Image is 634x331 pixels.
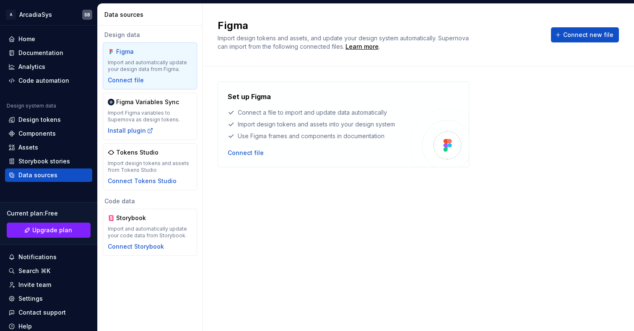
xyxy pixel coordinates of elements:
div: Connect a file to import and update data automatically [228,108,411,117]
div: Data sources [18,171,57,179]
div: SB [84,11,90,18]
div: Components [18,129,56,138]
button: Connect new file [551,27,619,42]
a: Upgrade plan [7,223,91,238]
button: AArcadiaSysSB [2,5,96,24]
div: Design tokens [18,116,61,124]
div: Contact support [18,308,66,317]
div: Home [18,35,35,43]
div: Design system data [7,102,56,109]
div: Assets [18,143,38,152]
div: Code data [103,197,197,205]
a: Data sources [5,168,92,182]
div: Import and automatically update your code data from Storybook. [108,226,192,239]
div: Import Figma variables to Supernova as design tokens. [108,110,192,123]
a: Invite team [5,278,92,292]
div: Settings [18,294,43,303]
a: Components [5,127,92,140]
div: Code automation [18,76,69,85]
div: Help [18,322,32,331]
div: Design data [103,31,197,39]
button: Connect file [228,149,264,157]
div: Figma [116,47,156,56]
div: Use Figma frames and components in documentation [228,132,411,140]
div: Import design tokens and assets into your design system [228,120,411,129]
a: Tokens StudioImport design tokens and assets from Tokens StudioConnect Tokens Studio [103,143,197,190]
div: Notifications [18,253,57,261]
span: . [344,44,380,50]
button: Search ⌘K [5,264,92,278]
span: Connect new file [563,31,613,39]
button: Connect Tokens Studio [108,177,177,185]
a: Documentation [5,46,92,60]
a: Learn more [346,42,379,51]
div: Storybook stories [18,157,70,165]
div: Figma Variables Sync [116,98,179,106]
a: Code automation [5,74,92,87]
a: Assets [5,141,92,154]
div: Data sources [104,11,199,19]
a: Analytics [5,60,92,74]
div: Tokens Studio [116,148,158,157]
button: Connect file [108,76,144,84]
div: Analytics [18,63,45,71]
button: Contact support [5,306,92,319]
a: Home [5,32,92,46]
button: Install plugin [108,126,153,135]
div: ArcadiaSys [19,11,52,19]
a: FigmaImport and automatically update your design data from Figma.Connect file [103,42,197,89]
h2: Figma [218,19,541,32]
div: A [6,10,16,20]
button: Connect Storybook [108,242,164,251]
div: Search ⌘K [18,267,50,275]
a: Settings [5,292,92,305]
a: Design tokens [5,113,92,126]
div: Storybook [116,214,156,222]
a: Figma Variables SyncImport Figma variables to Supernova as design tokens.Install plugin [103,93,197,140]
div: Import and automatically update your design data from Figma. [108,59,192,73]
span: Import design tokens and assets, and update your design system automatically. Supernova can impor... [218,34,470,50]
div: Documentation [18,49,63,57]
h4: Set up Figma [228,92,271,102]
a: StorybookImport and automatically update your code data from Storybook.Connect Storybook [103,209,197,256]
span: Upgrade plan [32,226,72,234]
button: Notifications [5,250,92,264]
div: Invite team [18,281,51,289]
div: Import design tokens and assets from Tokens Studio [108,160,192,173]
a: Storybook stories [5,155,92,168]
div: Current plan : Free [7,209,91,218]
